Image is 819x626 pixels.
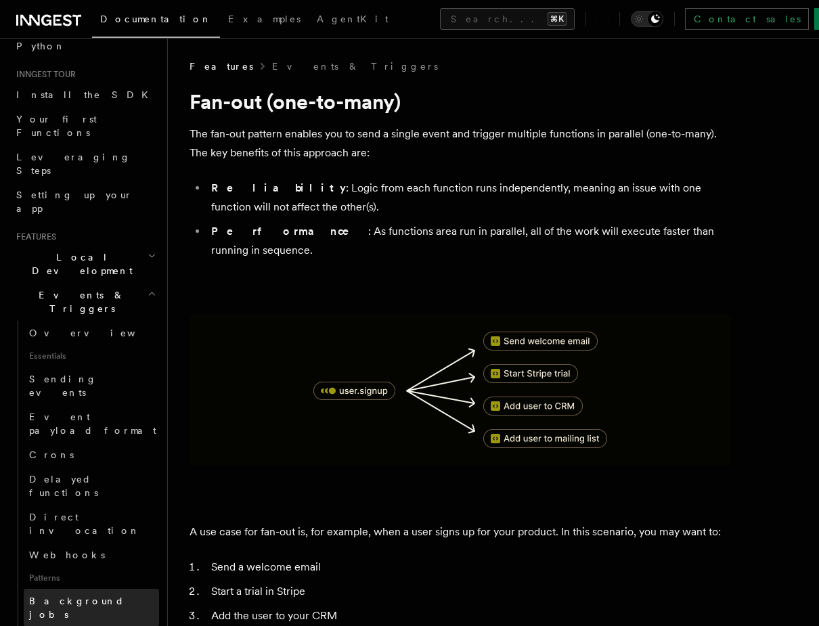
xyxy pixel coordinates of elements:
[207,558,731,577] li: Send a welcome email
[92,4,220,38] a: Documentation
[317,14,389,24] span: AgentKit
[272,60,438,73] a: Events & Triggers
[24,405,159,443] a: Event payload format
[190,89,731,114] h1: Fan-out (one-to-many)
[16,114,97,138] span: Your first Functions
[685,8,809,30] a: Contact sales
[11,288,148,315] span: Events & Triggers
[211,225,368,238] strong: Performance
[11,231,56,242] span: Features
[29,550,105,560] span: Webhooks
[24,443,159,467] a: Crons
[24,505,159,543] a: Direct invocation
[228,14,301,24] span: Examples
[16,189,133,214] span: Setting up your app
[24,567,159,589] span: Patterns
[207,606,731,625] li: Add the user to your CRM
[29,449,74,460] span: Crons
[207,582,731,601] li: Start a trial in Stripe
[24,367,159,405] a: Sending events
[24,467,159,505] a: Delayed functions
[190,314,731,466] img: A diagram showing how to fan-out to multiple functions
[100,14,212,24] span: Documentation
[11,69,76,80] span: Inngest tour
[220,4,309,37] a: Examples
[16,89,156,100] span: Install the SDK
[11,145,159,183] a: Leveraging Steps
[11,283,159,321] button: Events & Triggers
[190,522,731,541] p: A use case for fan-out is, for example, when a user signs up for your product. In this scenario, ...
[11,107,159,145] a: Your first Functions
[440,8,575,30] button: Search...⌘K
[11,250,148,277] span: Local Development
[631,11,663,27] button: Toggle dark mode
[29,596,125,620] span: Background jobs
[24,321,159,345] a: Overview
[207,222,731,260] li: : As functions area run in parallel, all of the work will execute faster than running in sequence.
[190,125,731,162] p: The fan-out pattern enables you to send a single event and trigger multiple functions in parallel...
[11,83,159,107] a: Install the SDK
[11,245,159,283] button: Local Development
[207,179,731,217] li: : Logic from each function runs independently, meaning an issue with one function will not affect...
[190,60,253,73] span: Features
[24,543,159,567] a: Webhooks
[29,374,97,398] span: Sending events
[11,34,159,58] a: Python
[548,12,567,26] kbd: ⌘K
[29,474,98,498] span: Delayed functions
[29,512,140,536] span: Direct invocation
[16,152,131,176] span: Leveraging Steps
[11,183,159,221] a: Setting up your app
[309,4,397,37] a: AgentKit
[29,328,169,338] span: Overview
[211,181,346,194] strong: Reliability
[24,345,159,367] span: Essentials
[29,411,156,436] span: Event payload format
[16,41,66,51] span: Python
